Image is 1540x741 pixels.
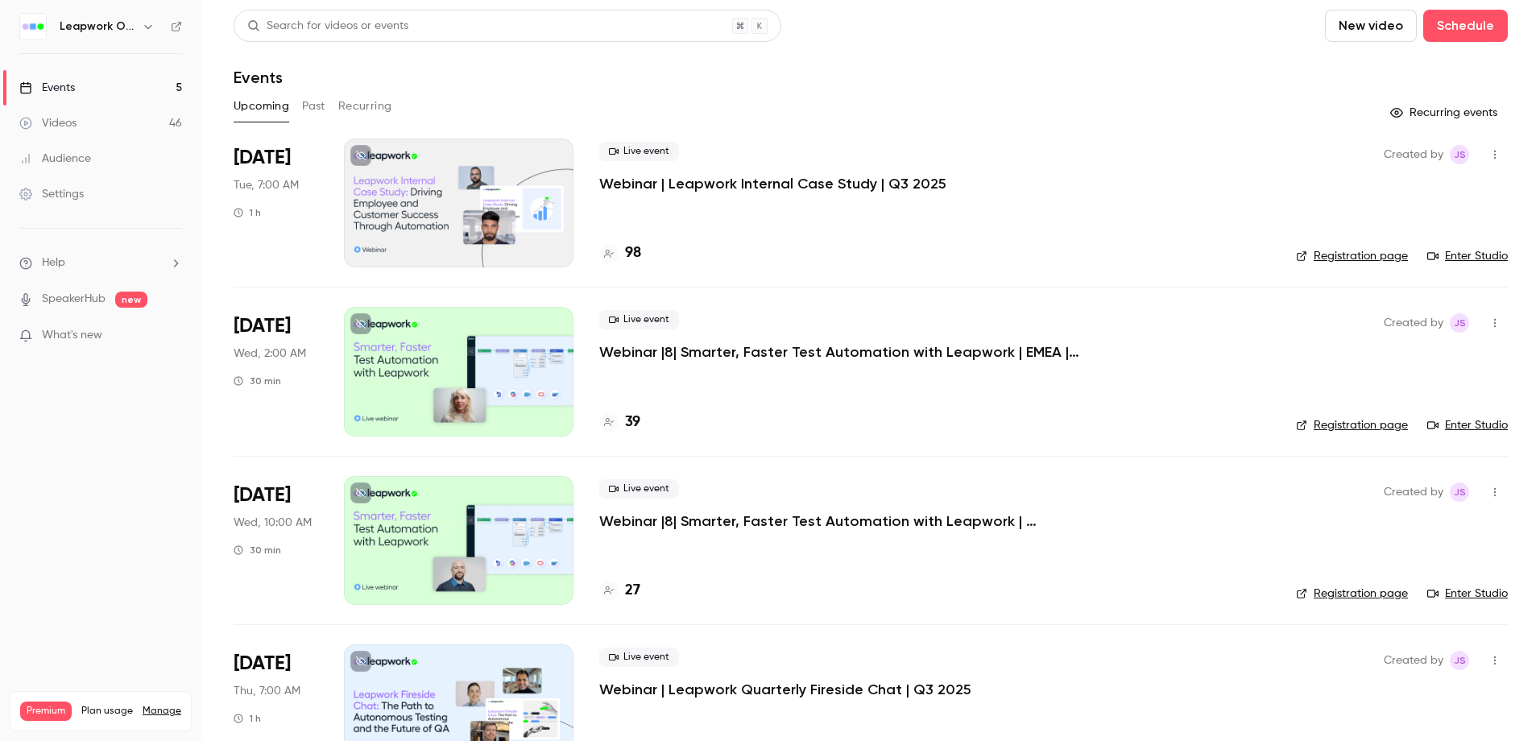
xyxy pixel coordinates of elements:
[234,307,318,436] div: Aug 20 Wed, 10:00 AM (Europe/London)
[1423,10,1508,42] button: Schedule
[234,712,261,725] div: 1 h
[234,93,289,119] button: Upcoming
[338,93,392,119] button: Recurring
[234,375,281,387] div: 30 min
[19,151,91,167] div: Audience
[1296,586,1408,602] a: Registration page
[20,702,72,721] span: Premium
[625,242,641,264] h4: 98
[1325,10,1417,42] button: New video
[234,544,281,557] div: 30 min
[19,255,182,271] li: help-dropdown-opener
[163,329,182,343] iframe: Noticeable Trigger
[19,186,84,202] div: Settings
[599,242,641,264] a: 98
[234,206,261,219] div: 1 h
[234,515,312,531] span: Wed, 10:00 AM
[1384,313,1443,333] span: Created by
[1450,482,1469,502] span: Jaynesh Singh
[599,479,679,499] span: Live event
[599,342,1083,362] a: Webinar |8| Smarter, Faster Test Automation with Leapwork | EMEA | Q3 2025
[599,580,640,602] a: 27
[1450,651,1469,670] span: Jaynesh Singh
[1427,248,1508,264] a: Enter Studio
[143,705,181,718] a: Manage
[42,255,65,271] span: Help
[1427,586,1508,602] a: Enter Studio
[19,115,77,131] div: Videos
[81,705,133,718] span: Plan usage
[20,14,46,39] img: Leapwork Online Event
[625,580,640,602] h4: 27
[599,174,946,193] a: Webinar | Leapwork Internal Case Study | Q3 2025
[234,139,318,267] div: Aug 19 Tue, 10:00 AM (America/New York)
[1384,651,1443,670] span: Created by
[599,412,640,433] a: 39
[234,683,300,699] span: Thu, 7:00 AM
[599,648,679,667] span: Live event
[302,93,325,119] button: Past
[234,482,291,508] span: [DATE]
[42,291,106,308] a: SpeakerHub
[234,651,291,677] span: [DATE]
[19,80,75,96] div: Events
[42,327,102,344] span: What's new
[1384,482,1443,502] span: Created by
[234,68,283,87] h1: Events
[234,346,306,362] span: Wed, 2:00 AM
[1454,313,1466,333] span: JS
[599,511,1083,531] a: Webinar |8| Smarter, Faster Test Automation with Leapwork | [GEOGRAPHIC_DATA] | Q3 2025
[234,145,291,171] span: [DATE]
[599,680,971,699] a: Webinar | Leapwork Quarterly Fireside Chat | Q3 2025
[625,412,640,433] h4: 39
[1384,145,1443,164] span: Created by
[1454,651,1466,670] span: JS
[599,310,679,329] span: Live event
[234,177,299,193] span: Tue, 7:00 AM
[1454,145,1466,164] span: JS
[1296,248,1408,264] a: Registration page
[234,476,318,605] div: Aug 20 Wed, 1:00 PM (America/New York)
[1383,100,1508,126] button: Recurring events
[1454,482,1466,502] span: JS
[599,142,679,161] span: Live event
[115,292,147,308] span: new
[1427,417,1508,433] a: Enter Studio
[60,19,135,35] h6: Leapwork Online Event
[247,18,408,35] div: Search for videos or events
[1296,417,1408,433] a: Registration page
[1450,145,1469,164] span: Jaynesh Singh
[1450,313,1469,333] span: Jaynesh Singh
[234,313,291,339] span: [DATE]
